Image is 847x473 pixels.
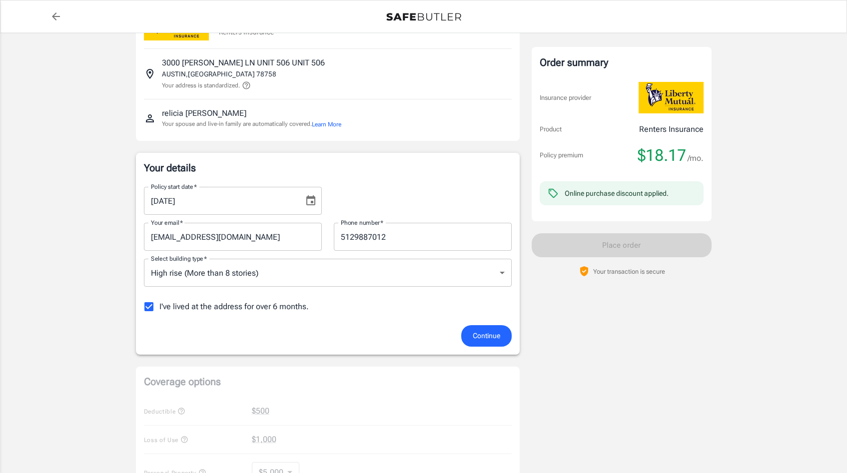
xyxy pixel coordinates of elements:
a: back to quotes [46,6,66,26]
svg: Insured address [144,68,156,80]
p: Insurance provider [540,93,591,103]
p: relicia [PERSON_NAME] [162,107,246,119]
button: Learn More [312,120,341,129]
input: Enter email [144,223,322,251]
div: Online purchase discount applied. [565,188,669,198]
span: $18.17 [638,145,686,165]
p: Product [540,124,562,134]
p: Your details [144,161,512,175]
svg: Insured person [144,112,156,124]
p: Your address is standardized. [162,81,240,90]
label: Your email [151,218,183,227]
span: I've lived at the address for over 6 months. [159,301,309,313]
input: MM/DD/YYYY [144,187,297,215]
label: Select building type [151,254,207,263]
img: Liberty Mutual [639,82,704,113]
p: AUSTIN , [GEOGRAPHIC_DATA] 78758 [162,69,276,79]
label: Policy start date [151,182,197,191]
input: Enter number [334,223,512,251]
img: Back to quotes [386,13,461,21]
label: Phone number [341,218,383,227]
p: Your transaction is secure [593,267,665,276]
p: 3000 [PERSON_NAME] LN UNIT 506 UNIT 506 [162,57,325,69]
div: High rise (More than 8 stories) [144,259,512,287]
span: /mo. [688,151,704,165]
button: Continue [461,325,512,347]
div: Order summary [540,55,704,70]
p: Policy premium [540,150,583,160]
span: Continue [473,330,500,342]
button: Choose date, selected date is Sep 30, 2025 [301,191,321,211]
p: Renters Insurance [639,123,704,135]
p: Your spouse and live-in family are automatically covered. [162,119,341,129]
